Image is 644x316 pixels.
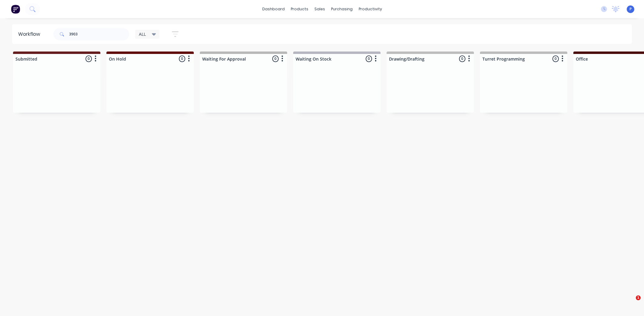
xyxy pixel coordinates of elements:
a: dashboard [259,5,288,14]
span: P [629,6,632,12]
input: Search for orders... [69,28,129,40]
iframe: Intercom live chat [623,295,638,310]
span: 1 [636,295,641,300]
div: products [288,5,311,14]
span: ALL [139,31,146,37]
div: Workflow [18,31,43,38]
div: purchasing [328,5,356,14]
div: sales [311,5,328,14]
div: productivity [356,5,385,14]
img: Factory [11,5,20,14]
